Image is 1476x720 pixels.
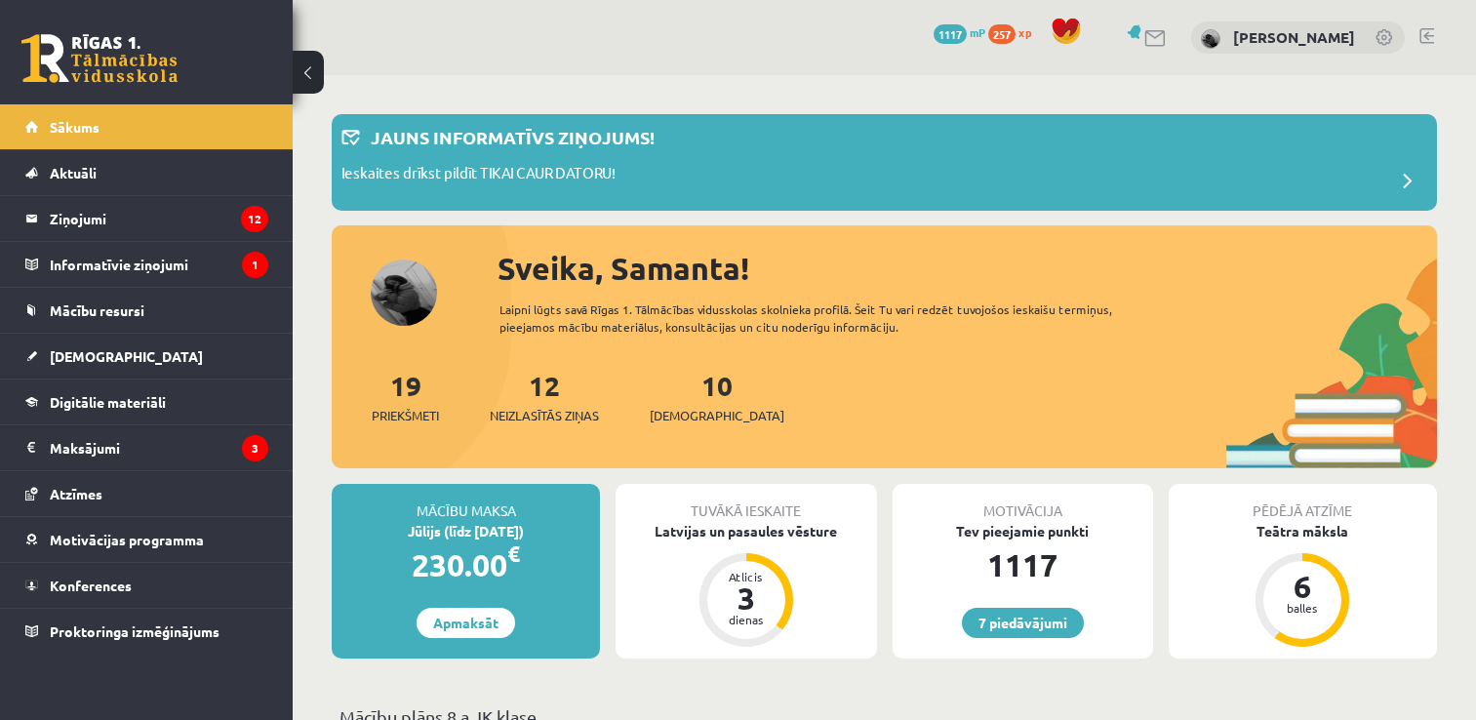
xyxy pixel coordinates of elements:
[50,242,268,287] legend: Informatīvie ziņojumi
[970,24,985,40] span: mP
[498,245,1437,292] div: Sveika, Samanta!
[25,609,268,654] a: Proktoringa izmēģinājums
[371,124,655,150] p: Jauns informatīvs ziņojums!
[25,334,268,379] a: [DEMOGRAPHIC_DATA]
[50,347,203,365] span: [DEMOGRAPHIC_DATA]
[1169,521,1437,650] a: Teātra māksla 6 balles
[341,162,616,189] p: Ieskaites drīkst pildīt TIKAI CAUR DATORU!
[50,196,268,241] legend: Ziņojumi
[25,380,268,424] a: Digitālie materiāli
[988,24,1041,40] a: 257 xp
[50,485,102,502] span: Atzīmes
[650,368,784,425] a: 10[DEMOGRAPHIC_DATA]
[25,104,268,149] a: Sākums
[507,540,520,568] span: €
[893,541,1153,588] div: 1117
[934,24,985,40] a: 1117 mP
[21,34,178,83] a: Rīgas 1. Tālmācības vidusskola
[50,531,204,548] span: Motivācijas programma
[341,124,1427,201] a: Jauns informatīvs ziņojums! Ieskaites drīkst pildīt TIKAI CAUR DATORU!
[616,484,876,521] div: Tuvākā ieskaite
[1169,521,1437,541] div: Teātra māksla
[242,252,268,278] i: 1
[490,368,599,425] a: 12Neizlasītās ziņas
[717,582,776,614] div: 3
[1273,571,1332,602] div: 6
[242,435,268,461] i: 3
[332,521,600,541] div: Jūlijs (līdz [DATE])
[1201,29,1220,49] img: Samanta Dakša
[50,577,132,594] span: Konferences
[372,406,439,425] span: Priekšmeti
[50,164,97,181] span: Aktuāli
[50,393,166,411] span: Digitālie materiāli
[332,484,600,521] div: Mācību maksa
[50,118,100,136] span: Sākums
[25,288,268,333] a: Mācību resursi
[25,196,268,241] a: Ziņojumi12
[962,608,1084,638] a: 7 piedāvājumi
[988,24,1016,44] span: 257
[25,242,268,287] a: Informatīvie ziņojumi1
[50,425,268,470] legend: Maksājumi
[25,563,268,608] a: Konferences
[717,614,776,625] div: dienas
[332,541,600,588] div: 230.00
[934,24,967,44] span: 1117
[25,150,268,195] a: Aktuāli
[1273,602,1332,614] div: balles
[1018,24,1031,40] span: xp
[50,622,219,640] span: Proktoringa izmēģinājums
[499,300,1163,336] div: Laipni lūgts savā Rīgas 1. Tālmācības vidusskolas skolnieka profilā. Šeit Tu vari redzēt tuvojošo...
[241,206,268,232] i: 12
[616,521,876,650] a: Latvijas un pasaules vēsture Atlicis 3 dienas
[372,368,439,425] a: 19Priekšmeti
[1169,484,1437,521] div: Pēdējā atzīme
[616,521,876,541] div: Latvijas un pasaules vēsture
[25,471,268,516] a: Atzīmes
[717,571,776,582] div: Atlicis
[50,301,144,319] span: Mācību resursi
[1233,27,1355,47] a: [PERSON_NAME]
[893,484,1153,521] div: Motivācija
[650,406,784,425] span: [DEMOGRAPHIC_DATA]
[25,425,268,470] a: Maksājumi3
[490,406,599,425] span: Neizlasītās ziņas
[893,521,1153,541] div: Tev pieejamie punkti
[417,608,515,638] a: Apmaksāt
[25,517,268,562] a: Motivācijas programma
